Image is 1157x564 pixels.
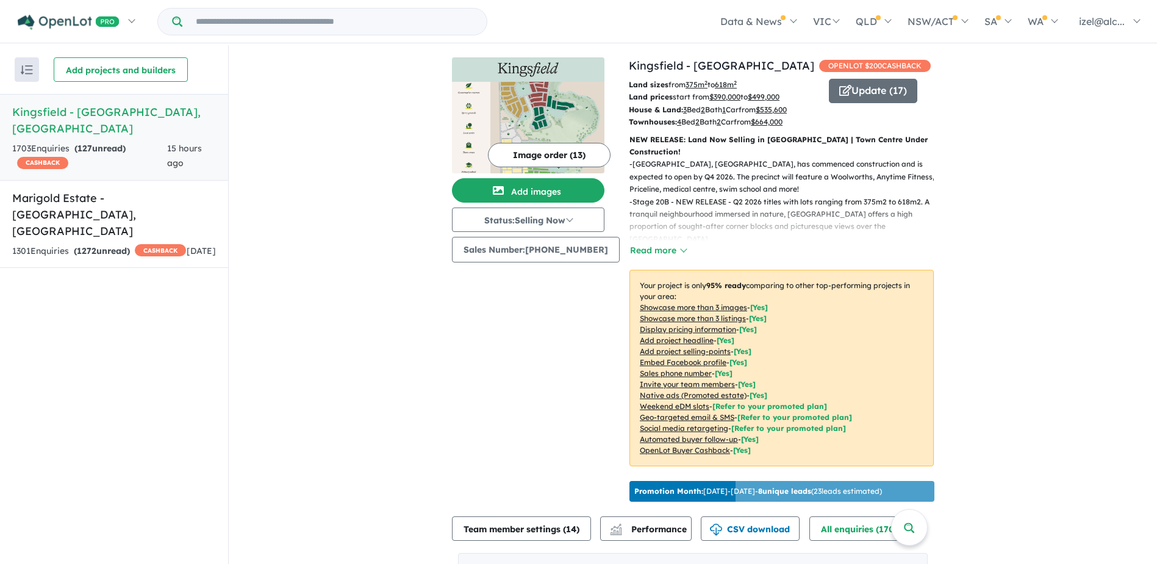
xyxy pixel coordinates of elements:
u: Add project selling-points [640,347,731,356]
b: Land sizes [629,80,668,89]
u: Social media retargeting [640,424,728,433]
span: [ Yes ] [750,303,768,312]
img: line-chart.svg [611,524,621,530]
span: 1272 [77,245,96,256]
span: CASHBACK [17,157,68,169]
u: 375 m [686,80,707,89]
button: Update (17) [829,79,917,103]
button: Sales Number:[PHONE_NUMBER] [452,237,620,262]
u: 2 [717,117,721,126]
u: Native ads (Promoted estate) [640,391,747,400]
strong: ( unread) [74,245,130,256]
button: Add images [452,178,604,203]
span: [ Yes ] [739,325,757,334]
img: download icon [710,524,722,536]
b: House & Land: [629,105,683,114]
button: All enquiries (1703) [809,516,920,541]
h5: Marigold Estate - [GEOGRAPHIC_DATA] , [GEOGRAPHIC_DATA] [12,190,216,239]
img: Openlot PRO Logo White [18,15,120,30]
button: Image order (13) [488,143,611,167]
u: $ 664,000 [751,117,783,126]
sup: 2 [734,79,737,86]
img: sort.svg [21,65,33,74]
u: Showcase more than 3 listings [640,314,746,323]
div: 1301 Enquir ies [12,244,186,259]
span: OPENLOT $ 200 CASHBACK [819,60,931,72]
u: 1 [722,105,726,114]
p: - [GEOGRAPHIC_DATA], [GEOGRAPHIC_DATA], has commenced construction and is expected to open by Q4 ... [629,158,944,195]
u: Embed Facebook profile [640,358,726,367]
span: [Refer to your promoted plan] [731,424,846,433]
span: [Yes] [750,391,767,400]
p: [DATE] - [DATE] - ( 23 leads estimated) [634,486,882,497]
a: Kingsfield - Sunbury LogoKingsfield - Sunbury [452,57,604,173]
u: 618 m [715,80,737,89]
b: 8 unique leads [758,486,811,496]
u: Geo-targeted email & SMS [640,413,734,422]
a: Kingsfield - [GEOGRAPHIC_DATA] [629,59,814,73]
u: Display pricing information [640,325,736,334]
p: - Stage 20B - NEW RELEASE - Q2 2026 titles with lots ranging from 375m2 to 618m2. A tranquil neig... [629,196,944,246]
p: Bed Bath Car from [629,104,820,116]
p: NEW RELEASE: Land Now Selling in [GEOGRAPHIC_DATA] | Town Centre Under Construction! [629,134,934,159]
u: Automated buyer follow-up [640,435,738,444]
span: Performance [612,524,687,535]
span: [Yes] [733,446,751,455]
span: [ Yes ] [717,336,734,345]
u: Invite your team members [640,380,735,389]
p: from [629,79,820,91]
b: Promotion Month: [634,486,703,496]
button: Performance [600,516,692,541]
span: 15 hours ago [167,143,202,168]
u: Showcase more than 3 images [640,303,747,312]
u: $ 390,000 [709,92,740,101]
span: 14 [566,524,576,535]
u: OpenLot Buyer Cashback [640,446,730,455]
input: Try estate name, suburb, builder or developer [185,9,484,35]
p: Bed Bath Car from [629,116,820,128]
span: [Yes] [741,435,759,444]
p: Your project is only comparing to other top-performing projects in your area: - - - - - - - - - -... [629,270,934,466]
b: 95 % ready [706,281,746,290]
button: Team member settings (14) [452,516,591,541]
u: Add project headline [640,336,714,345]
div: 1703 Enquir ies [12,142,167,171]
u: 2 [695,117,700,126]
strong: ( unread) [74,143,126,154]
button: Status:Selling Now [452,208,604,232]
span: [DATE] [187,245,216,256]
sup: 2 [704,79,707,86]
span: [ Yes ] [715,369,733,378]
u: 2 [701,105,705,114]
u: 3 [683,105,687,114]
span: izel@alc... [1079,15,1125,27]
span: to [707,80,737,89]
u: $ 499,000 [748,92,779,101]
span: [ Yes ] [749,314,767,323]
button: Read more [629,244,687,258]
img: Kingsfield - Sunbury [452,82,604,173]
u: $ 535,600 [756,105,787,114]
button: CSV download [701,516,800,541]
button: Add projects and builders [54,57,188,82]
img: Kingsfield - Sunbury Logo [457,62,600,77]
span: 127 [77,143,92,154]
u: Weekend eDM slots [640,402,709,411]
span: [ Yes ] [729,358,747,367]
span: to [740,92,779,101]
u: Sales phone number [640,369,712,378]
span: [Refer to your promoted plan] [737,413,852,422]
h5: Kingsfield - [GEOGRAPHIC_DATA] , [GEOGRAPHIC_DATA] [12,104,216,137]
span: [ Yes ] [738,380,756,389]
b: Townhouses: [629,117,677,126]
b: Land prices [629,92,673,101]
span: [Refer to your promoted plan] [712,402,827,411]
p: start from [629,91,820,103]
img: bar-chart.svg [610,527,622,535]
span: [ Yes ] [734,347,751,356]
u: 4 [677,117,681,126]
span: CASHBACK [135,244,186,256]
